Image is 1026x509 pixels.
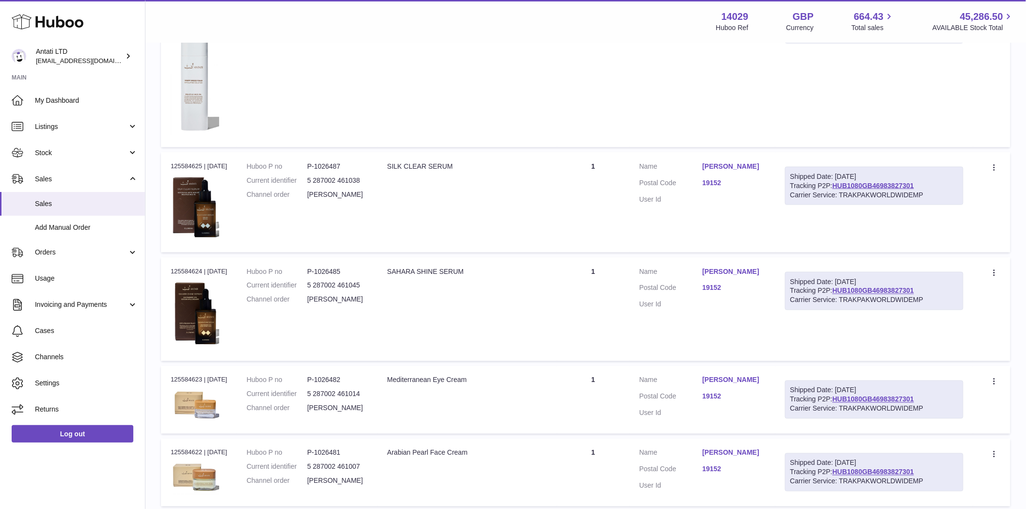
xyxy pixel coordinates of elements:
a: HUB1080GB46983827301 [833,287,914,295]
a: 664.43 Total sales [851,10,895,32]
a: 19152 [703,178,766,188]
dt: User Id [640,409,703,418]
dt: User Id [640,300,703,309]
dt: Name [640,267,703,279]
span: Channels [35,352,138,362]
dd: [PERSON_NAME] [307,404,368,413]
a: [PERSON_NAME] [703,448,766,458]
span: 664.43 [854,10,883,23]
dt: Channel order [247,295,307,304]
a: [PERSON_NAME] [703,162,766,171]
div: Tracking P2P: [785,381,963,419]
dd: [PERSON_NAME] [307,190,368,199]
dt: Name [640,376,703,387]
div: Mediterranean Eye Cream [387,376,547,385]
div: SAHARA SHINE SERUM [387,267,547,276]
div: Shipped Date: [DATE] [790,386,958,395]
dd: P-1026485 [307,267,368,276]
div: Shipped Date: [DATE] [790,172,958,181]
div: Antati LTD [36,47,123,65]
span: AVAILABLE Stock Total [932,23,1014,32]
strong: GBP [793,10,814,23]
dd: 5 287002 461038 [307,176,368,185]
dd: P-1026481 [307,448,368,458]
dt: Postal Code [640,392,703,404]
a: [PERSON_NAME] [703,376,766,385]
dd: P-1026487 [307,162,368,171]
img: 1735333884.png [171,13,219,136]
div: SILK CLEAR SERUM [387,162,547,171]
dt: Channel order [247,477,307,486]
span: Total sales [851,23,895,32]
dd: [PERSON_NAME] [307,295,368,304]
a: 45,286.50 AVAILABLE Stock Total [932,10,1014,32]
img: 1735333209.png [171,279,219,349]
span: Orders [35,248,128,257]
span: Usage [35,274,138,283]
dt: Channel order [247,190,307,199]
a: 19152 [703,392,766,401]
td: 1 [557,439,630,507]
dt: Current identifier [247,462,307,472]
dd: 5 287002 461014 [307,390,368,399]
dd: 5 287002 461007 [307,462,368,472]
span: 45,286.50 [960,10,1003,23]
a: 19152 [703,465,766,474]
a: HUB1080GB46983827301 [833,396,914,403]
div: 125584623 | [DATE] [171,376,227,384]
div: Carrier Service: TRAKPAKWORLDWIDEMP [790,404,958,414]
span: Returns [35,405,138,414]
a: HUB1080GB46983827301 [833,468,914,476]
div: 125584624 | [DATE] [171,267,227,276]
div: Huboo Ref [716,23,749,32]
div: Currency [786,23,814,32]
span: Stock [35,148,128,158]
span: Add Manual Order [35,223,138,232]
td: 1 [557,257,630,361]
div: Tracking P2P: [785,167,963,205]
dd: P-1026482 [307,376,368,385]
div: 125584625 | [DATE] [171,162,227,171]
dd: 5 287002 461045 [307,281,368,290]
div: Shipped Date: [DATE] [790,277,958,286]
td: 1 [557,152,630,253]
div: Tracking P2P: [785,453,963,492]
span: Sales [35,175,128,184]
span: [EMAIL_ADDRESS][DOMAIN_NAME] [36,57,143,64]
a: Log out [12,425,133,443]
div: Carrier Service: TRAKPAKWORLDWIDEMP [790,296,958,305]
a: [PERSON_NAME] [703,267,766,276]
dt: Huboo P no [247,267,307,276]
span: Listings [35,122,128,131]
dt: Huboo P no [247,448,307,458]
div: 125584622 | [DATE] [171,448,227,457]
div: Arabian Pearl Face Cream [387,448,547,458]
span: Sales [35,199,138,208]
strong: 14029 [721,10,749,23]
dt: Postal Code [640,178,703,190]
span: Invoicing and Payments [35,300,128,309]
img: 1735333794.png [171,174,219,240]
dt: Current identifier [247,176,307,185]
img: 1735332564.png [171,461,219,495]
dt: Huboo P no [247,376,307,385]
dt: Postal Code [640,465,703,477]
div: Carrier Service: TRAKPAKWORLDWIDEMP [790,477,958,486]
td: 1 [557,366,630,434]
dt: User Id [640,195,703,204]
dt: Name [640,162,703,174]
div: Tracking P2P: [785,272,963,310]
dt: Huboo P no [247,162,307,171]
div: Shipped Date: [DATE] [790,459,958,468]
img: internalAdmin-14029@internal.huboo.com [12,49,26,64]
span: Settings [35,379,138,388]
dd: [PERSON_NAME] [307,477,368,486]
a: 19152 [703,284,766,293]
dt: Name [640,448,703,460]
dt: Postal Code [640,284,703,295]
dt: Current identifier [247,390,307,399]
dt: Channel order [247,404,307,413]
span: Cases [35,326,138,335]
div: Carrier Service: TRAKPAKWORLDWIDEMP [790,191,958,200]
dt: User Id [640,481,703,491]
